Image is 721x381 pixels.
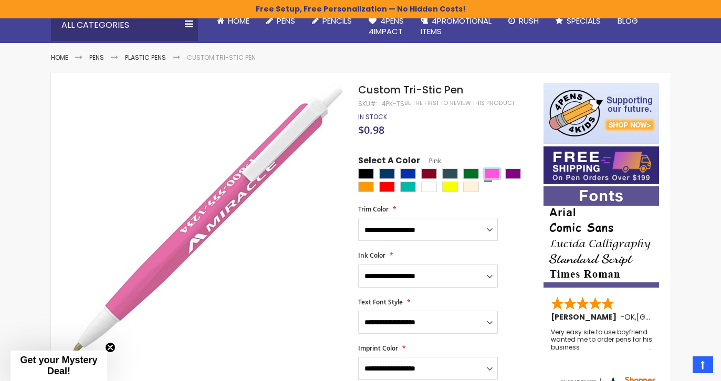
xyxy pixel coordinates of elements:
[208,9,258,33] a: Home
[360,9,412,44] a: 4Pens4impact
[51,9,198,41] div: All Categories
[358,123,384,137] span: $0.98
[322,15,352,26] span: Pencils
[618,15,638,26] span: Blog
[463,182,479,192] div: Cream
[420,156,441,165] span: Pink
[442,168,458,179] div: Forest Green
[228,15,249,26] span: Home
[358,182,374,192] div: Orange
[421,182,437,192] div: White
[369,15,404,37] span: 4Pens 4impact
[125,53,166,62] a: Plastic Pens
[421,15,492,37] span: 4PROMOTIONAL ITEMS
[544,83,659,144] img: 4pens 4 kids
[442,182,458,192] div: Yellow
[636,312,714,322] span: [GEOGRAPHIC_DATA]
[382,100,404,108] div: 4PK-TS
[505,168,521,179] div: Purple
[544,146,659,184] img: Free shipping on orders over $199
[51,53,68,62] a: Home
[358,251,385,260] span: Ink Color
[105,342,116,353] button: Close teaser
[20,355,97,376] span: Get your Mystery Deal!
[567,15,601,26] span: Specials
[358,298,403,306] span: Text Font Style
[620,312,714,322] span: - ,
[624,312,635,322] span: OK
[358,112,387,121] span: In stock
[304,9,360,33] a: Pencils
[358,205,389,214] span: Trim Color
[421,168,437,179] div: Burgundy
[400,168,416,179] div: Blue
[547,9,609,33] a: Specials
[358,344,398,353] span: Imprint Color
[404,99,515,107] a: Be the first to review this product
[72,82,344,354] img: pink-4pk-ts-tri-stic-pen2_1.jpg
[609,9,646,33] a: Blog
[379,168,395,179] div: Navy Blue
[187,54,256,62] li: Custom Tri-Stic Pen
[544,186,659,288] img: font-personalization-examples
[551,312,620,322] span: [PERSON_NAME]
[358,82,463,97] span: Custom Tri-Stic Pen
[358,168,374,179] div: Black
[379,182,395,192] div: Red
[484,168,500,179] div: Pink
[500,9,547,33] a: Rush
[400,182,416,192] div: Teal
[258,9,304,33] a: Pens
[358,155,420,169] span: Select A Color
[412,9,500,44] a: 4PROMOTIONALITEMS
[358,113,387,121] div: Availability
[11,351,107,381] div: Get your Mystery Deal!Close teaser
[519,15,539,26] span: Rush
[277,15,295,26] span: Pens
[634,353,721,381] iframe: Google Customer Reviews
[89,53,104,62] a: Pens
[463,168,479,179] div: Green
[358,99,378,108] strong: SKU
[551,329,653,351] div: Very easy site to use boyfriend wanted me to order pens for his business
